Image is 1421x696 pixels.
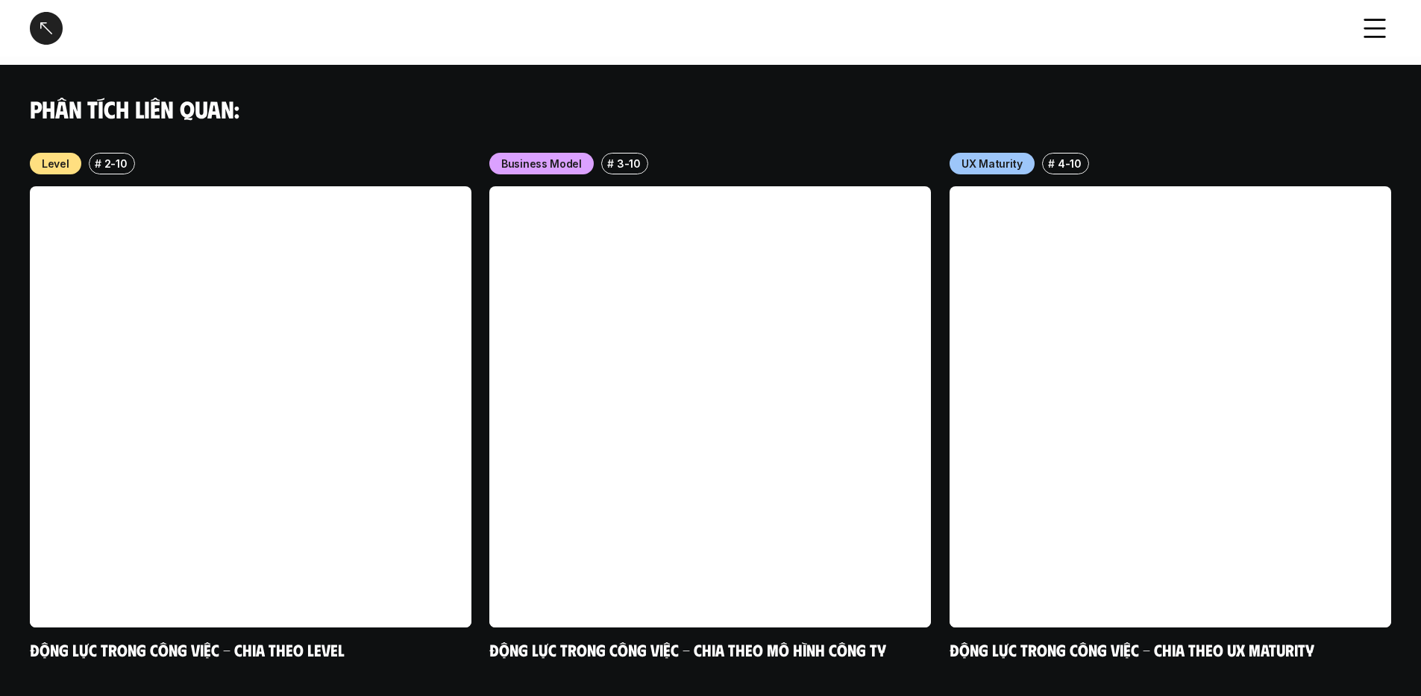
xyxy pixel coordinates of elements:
[42,156,69,171] p: Level
[962,156,1023,171] p: UX Maturity
[950,640,1314,660] a: Động lực trong công việc - Chia theo UX Maturity
[1058,156,1082,171] p: 4-10
[104,156,128,171] p: 2-10
[95,158,101,169] h6: #
[501,156,582,171] p: Business Model
[30,640,345,660] a: Động lực trong công việc - Chia theo Level
[489,640,886,660] a: Động lực trong công việc - Chia theo mô hình công ty
[607,158,614,169] h6: #
[1047,158,1054,169] h6: #
[617,156,641,171] p: 3-10
[30,95,1391,123] h4: Phân tích liên quan:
